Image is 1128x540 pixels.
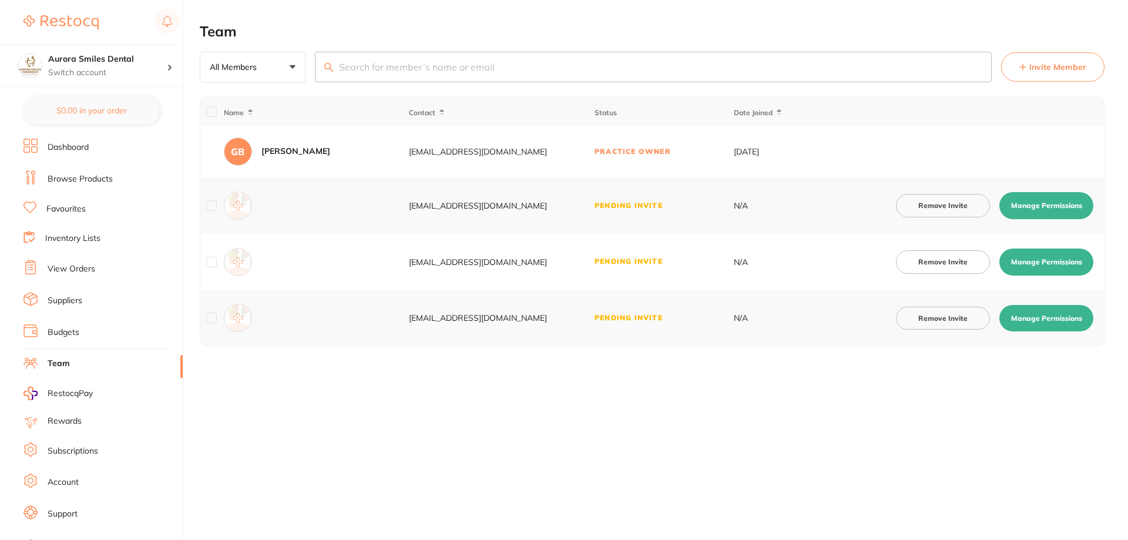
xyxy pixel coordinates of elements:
[48,67,167,79] p: Switch account
[48,263,95,275] a: View Orders
[409,147,593,156] div: [EMAIL_ADDRESS][DOMAIN_NAME]
[261,146,330,157] div: [PERSON_NAME]
[23,387,93,400] a: RestocqPay
[409,108,435,117] span: Contact
[23,15,99,29] img: Restocq Logo
[48,445,98,457] a: Subscriptions
[23,96,159,125] button: $0.00 in your order
[896,307,990,330] button: Remove Invite
[999,305,1093,332] button: Manage Permissions
[48,142,89,153] a: Dashboard
[733,290,826,347] td: N/A
[200,52,305,83] button: All Members
[999,249,1093,276] button: Manage Permissions
[594,290,733,347] td: Pending Invite
[594,126,733,177] td: Practice Owner
[48,477,79,488] a: Account
[23,387,38,400] img: RestocqPay
[224,137,252,166] div: GB
[48,358,70,370] a: Team
[46,203,86,215] a: Favourites
[594,177,733,234] td: Pending Invite
[23,9,99,36] a: Restocq Logo
[733,177,826,234] td: N/A
[45,233,100,244] a: Inventory Lists
[733,234,826,290] td: N/A
[595,108,617,117] span: Status
[48,53,167,65] h4: Aurora Smiles Dental
[733,126,826,177] td: [DATE]
[409,257,593,267] div: [EMAIL_ADDRESS][DOMAIN_NAME]
[48,415,82,427] a: Rewards
[48,173,113,185] a: Browse Products
[315,52,992,82] input: Search for member’s name or email
[896,194,990,217] button: Remove Invite
[48,388,93,400] span: RestocqPay
[1001,52,1104,82] button: Invite Member
[734,108,773,117] span: Date Joined
[224,108,244,117] span: Name
[18,54,42,78] img: Aurora Smiles Dental
[594,234,733,290] td: Pending Invite
[48,295,82,307] a: Suppliers
[48,508,78,520] a: Support
[896,250,990,274] button: Remove Invite
[999,192,1093,219] button: Manage Permissions
[210,62,261,72] p: All Members
[48,327,79,338] a: Budgets
[200,24,1104,40] h2: Team
[409,201,593,210] div: [EMAIL_ADDRESS][DOMAIN_NAME]
[409,313,593,323] div: [EMAIL_ADDRESS][DOMAIN_NAME]
[1029,61,1086,73] span: Invite Member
